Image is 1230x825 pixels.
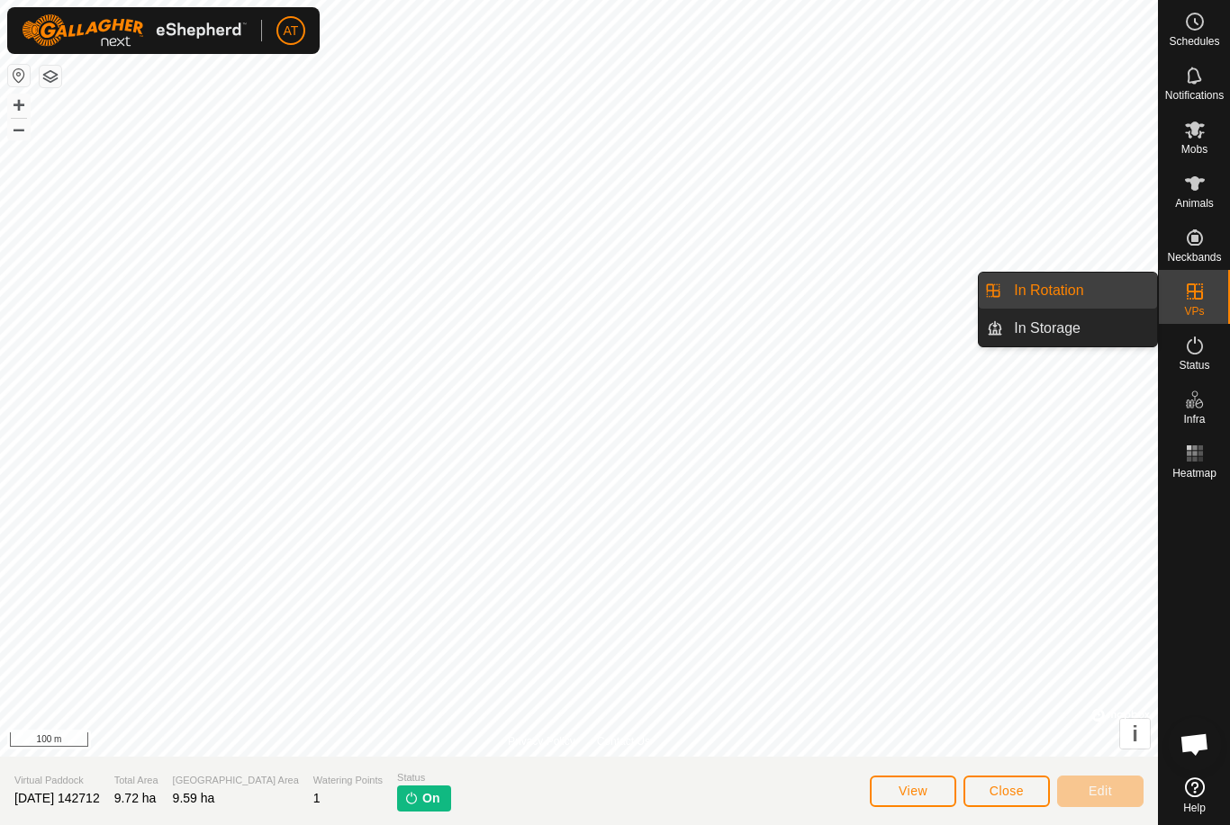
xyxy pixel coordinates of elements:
img: turn-on [404,791,419,805]
a: Privacy Policy [508,733,575,749]
span: Virtual Paddock [14,773,100,788]
span: Status [1179,360,1209,371]
span: On [422,789,439,808]
li: In Storage [979,310,1157,346]
span: AT [284,22,299,40]
span: [DATE] 142712 [14,791,100,805]
a: In Rotation [1003,273,1157,309]
span: Heatmap [1172,468,1216,479]
span: In Storage [1014,318,1081,339]
span: Edit [1089,784,1112,798]
span: [GEOGRAPHIC_DATA] Area [173,773,299,788]
span: 9.59 ha [173,791,215,805]
button: Reset Map [8,65,30,86]
span: Close [990,784,1024,798]
a: In Storage [1003,310,1157,346]
span: Animals [1175,198,1214,209]
span: Status [397,770,450,785]
span: Schedules [1169,36,1219,47]
button: Map Layers [40,66,61,87]
button: Close [963,776,1050,807]
a: Contact Us [597,733,650,749]
button: View [870,776,956,807]
button: + [8,94,30,116]
span: 9.72 ha [114,791,157,805]
button: i [1120,719,1150,749]
span: Total Area [114,773,158,788]
span: In Rotation [1014,280,1083,301]
span: VPs [1184,306,1204,317]
button: Edit [1057,776,1144,807]
span: i [1132,722,1138,746]
span: 1 [313,791,321,805]
span: Mobs [1181,144,1207,155]
span: Watering Points [313,773,383,788]
span: View [899,784,927,798]
li: In Rotation [979,273,1157,309]
span: Infra [1183,414,1205,425]
button: – [8,118,30,139]
a: Help [1159,770,1230,821]
span: Help [1183,803,1206,813]
span: Neckbands [1167,252,1221,263]
span: Notifications [1165,90,1224,101]
div: Open chat [1168,717,1222,771]
img: Gallagher Logo [22,14,247,47]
